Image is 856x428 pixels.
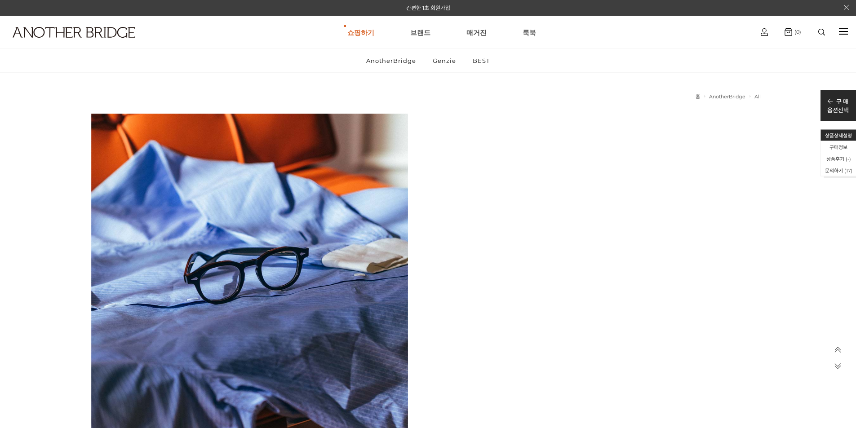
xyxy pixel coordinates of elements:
[709,93,745,100] a: AnotherBridge
[406,4,450,11] a: 간편한 1초 회원가입
[792,29,801,35] span: (0)
[425,49,464,72] a: Genzie
[785,28,792,36] img: cart
[523,16,536,49] a: 룩북
[754,93,761,100] a: All
[410,16,430,49] a: 브랜드
[785,28,801,36] a: (0)
[347,16,374,49] a: 쇼핑하기
[13,27,135,38] img: logo
[827,97,849,106] p: 구 매
[359,49,424,72] a: AnotherBridge
[465,49,497,72] a: BEST
[696,93,700,100] a: 홈
[818,29,825,35] img: search
[4,27,133,60] a: logo
[827,106,849,114] p: 옵션선택
[761,28,768,36] img: cart
[847,156,849,162] span: -
[466,16,487,49] a: 매거진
